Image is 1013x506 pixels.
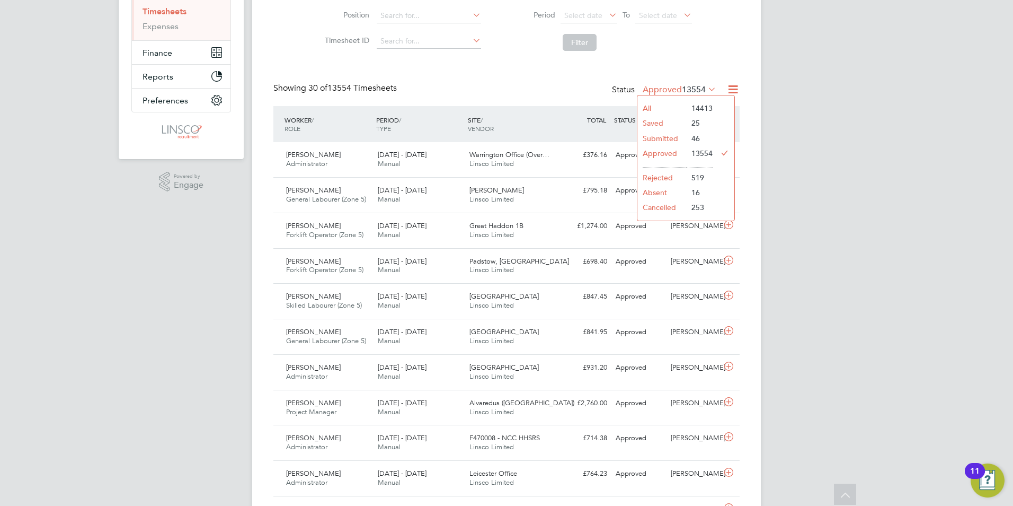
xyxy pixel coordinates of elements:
[556,395,611,412] div: £2,760.00
[686,185,713,200] li: 16
[286,336,366,345] span: General Labourer (Zone 5)
[282,110,374,138] div: WORKER
[469,265,514,274] span: Linsco Limited
[686,170,713,185] li: 519
[611,465,667,483] div: Approved
[469,195,514,204] span: Linsco Limited
[143,21,179,31] a: Expenses
[378,398,426,407] span: [DATE] - [DATE]
[611,359,667,377] div: Approved
[378,186,426,195] span: [DATE] - [DATE]
[469,372,514,381] span: Linsco Limited
[286,301,362,310] span: Skilled Labourer (Zone 5)
[667,359,722,377] div: [PERSON_NAME]
[469,433,540,442] span: F470008 - NCC HHSRS
[469,478,514,487] span: Linsco Limited
[286,292,341,301] span: [PERSON_NAME]
[637,146,686,161] li: Approved
[556,253,611,271] div: £698.40
[273,83,399,94] div: Showing
[639,11,677,20] span: Select date
[378,433,426,442] span: [DATE] - [DATE]
[556,217,611,235] div: £1,274.00
[286,478,327,487] span: Administrator
[286,150,341,159] span: [PERSON_NAME]
[643,84,716,95] label: Approved
[556,324,611,341] div: £841.95
[686,101,713,116] li: 14413
[378,301,401,310] span: Manual
[637,131,686,146] li: Submitted
[143,6,186,16] a: Timesheets
[399,116,401,124] span: /
[378,257,426,266] span: [DATE] - [DATE]
[469,292,539,301] span: [GEOGRAPHIC_DATA]
[469,407,514,416] span: Linsco Limited
[322,10,369,20] label: Position
[378,150,426,159] span: [DATE] - [DATE]
[611,182,667,199] div: Approved
[286,407,336,416] span: Project Manager
[378,265,401,274] span: Manual
[612,83,718,98] div: Status
[312,116,314,124] span: /
[469,327,539,336] span: [GEOGRAPHIC_DATA]
[686,131,713,146] li: 46
[377,8,481,23] input: Search for...
[556,182,611,199] div: £795.18
[286,221,341,230] span: [PERSON_NAME]
[378,336,401,345] span: Manual
[469,442,514,451] span: Linsco Limited
[469,336,514,345] span: Linsco Limited
[378,469,426,478] span: [DATE] - [DATE]
[667,395,722,412] div: [PERSON_NAME]
[286,372,327,381] span: Administrator
[686,116,713,130] li: 25
[468,124,494,133] span: VENDOR
[611,110,667,129] div: STATUS
[143,48,172,58] span: Finance
[465,110,557,138] div: SITE
[469,398,574,407] span: Alvaredus ([GEOGRAPHIC_DATA])
[686,146,713,161] li: 13554
[286,469,341,478] span: [PERSON_NAME]
[667,430,722,447] div: [PERSON_NAME]
[587,116,606,124] span: TOTAL
[285,124,300,133] span: ROLE
[611,430,667,447] div: Approved
[378,221,426,230] span: [DATE] - [DATE]
[556,465,611,483] div: £764.23
[143,95,188,106] span: Preferences
[637,170,686,185] li: Rejected
[174,181,203,190] span: Engage
[469,186,524,195] span: [PERSON_NAME]
[469,301,514,310] span: Linsco Limited
[378,363,426,372] span: [DATE] - [DATE]
[378,407,401,416] span: Manual
[637,116,686,130] li: Saved
[286,327,341,336] span: [PERSON_NAME]
[159,172,204,192] a: Powered byEngage
[376,124,391,133] span: TYPE
[286,398,341,407] span: [PERSON_NAME]
[564,11,602,20] span: Select date
[686,200,713,215] li: 253
[286,159,327,168] span: Administrator
[286,195,366,204] span: General Labourer (Zone 5)
[377,34,481,49] input: Search for...
[556,146,611,164] div: £376.16
[132,41,230,64] button: Finance
[667,324,722,341] div: [PERSON_NAME]
[378,292,426,301] span: [DATE] - [DATE]
[667,217,722,235] div: [PERSON_NAME]
[378,159,401,168] span: Manual
[611,217,667,235] div: Approved
[286,257,341,266] span: [PERSON_NAME]
[174,172,203,181] span: Powered by
[508,10,555,20] label: Period
[637,101,686,116] li: All
[611,288,667,306] div: Approved
[308,83,327,93] span: 30 of
[286,265,363,274] span: Forklift Operator (Zone 5)
[556,430,611,447] div: £714.38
